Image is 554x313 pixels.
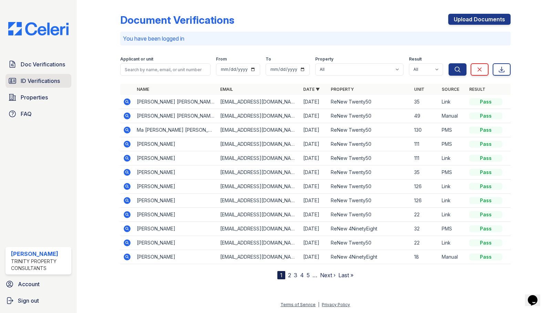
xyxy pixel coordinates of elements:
[300,180,328,194] td: [DATE]
[217,222,301,236] td: [EMAIL_ADDRESS][DOMAIN_NAME]
[300,151,328,165] td: [DATE]
[21,93,48,101] span: Properties
[134,109,217,123] td: [PERSON_NAME] [PERSON_NAME]
[217,165,301,180] td: [EMAIL_ADDRESS][DOMAIN_NAME]
[134,165,217,180] td: [PERSON_NAME]
[469,87,485,92] a: Result
[217,236,301,250] td: [EMAIL_ADDRESS][DOMAIN_NAME]
[137,87,149,92] a: Name
[134,180,217,194] td: [PERSON_NAME]
[469,98,502,105] div: Pass
[469,112,502,119] div: Pass
[322,302,350,307] a: Privacy Policy
[328,109,411,123] td: ReNew Twenty50
[217,208,301,222] td: [EMAIL_ADDRESS][DOMAIN_NAME]
[300,250,328,264] td: [DATE]
[217,180,301,194] td: [EMAIL_ADDRESS][DOMAIN_NAME]
[338,272,353,279] a: Last »
[318,302,319,307] div: |
[6,57,71,71] a: Doc Verifications
[469,211,502,218] div: Pass
[300,165,328,180] td: [DATE]
[331,87,354,92] a: Property
[411,250,439,264] td: 18
[439,95,466,109] td: Link
[439,137,466,151] td: PMS
[439,123,466,137] td: PMS
[328,208,411,222] td: ReNew Twenty50
[328,123,411,137] td: ReNew Twenty50
[411,180,439,194] td: 126
[21,77,60,85] span: ID Verifications
[439,222,466,236] td: PMS
[439,236,466,250] td: Link
[300,137,328,151] td: [DATE]
[217,95,301,109] td: [EMAIL_ADDRESS][DOMAIN_NAME]
[21,110,32,118] span: FAQ
[220,87,233,92] a: Email
[217,194,301,208] td: [EMAIL_ADDRESS][DOMAIN_NAME]
[328,250,411,264] td: ReNew 4NinetyEight
[439,151,466,165] td: Link
[525,285,547,306] iframe: chat widget
[11,258,69,272] div: Trinity Property Consultants
[217,250,301,264] td: [EMAIL_ADDRESS][DOMAIN_NAME]
[328,151,411,165] td: ReNew Twenty50
[216,56,227,62] label: From
[18,296,39,305] span: Sign out
[469,225,502,232] div: Pass
[411,208,439,222] td: 22
[134,137,217,151] td: [PERSON_NAME]
[300,95,328,109] td: [DATE]
[409,56,422,62] label: Result
[469,253,502,260] div: Pass
[328,222,411,236] td: ReNew 4NinetyEight
[280,302,316,307] a: Terms of Service
[217,137,301,151] td: [EMAIL_ADDRESS][DOMAIN_NAME]
[439,165,466,180] td: PMS
[328,180,411,194] td: ReNew Twenty50
[294,272,297,279] a: 3
[3,294,74,307] a: Sign out
[411,137,439,151] td: 111
[469,169,502,176] div: Pass
[320,272,336,279] a: Next ›
[120,14,234,26] div: Document Verifications
[315,56,334,62] label: Property
[120,56,153,62] label: Applicant or unit
[300,236,328,250] td: [DATE]
[6,107,71,121] a: FAQ
[469,239,502,246] div: Pass
[307,272,310,279] a: 5
[411,109,439,123] td: 49
[134,208,217,222] td: [PERSON_NAME]
[469,183,502,190] div: Pass
[3,277,74,291] a: Account
[134,123,217,137] td: Ma [PERSON_NAME] [PERSON_NAME]
[411,151,439,165] td: 111
[18,280,40,288] span: Account
[6,74,71,88] a: ID Verifications
[411,123,439,137] td: 130
[300,109,328,123] td: [DATE]
[442,87,459,92] a: Source
[414,87,424,92] a: Unit
[277,271,285,279] div: 1
[300,208,328,222] td: [DATE]
[134,95,217,109] td: [PERSON_NAME] [PERSON_NAME]
[328,236,411,250] td: ReNew Twenty50
[411,194,439,208] td: 126
[328,95,411,109] td: ReNew Twenty50
[411,95,439,109] td: 35
[439,180,466,194] td: Link
[123,34,508,43] p: You have been logged in
[217,109,301,123] td: [EMAIL_ADDRESS][DOMAIN_NAME]
[328,194,411,208] td: ReNew Twenty50
[11,250,69,258] div: [PERSON_NAME]
[300,272,304,279] a: 4
[134,151,217,165] td: [PERSON_NAME]
[300,222,328,236] td: [DATE]
[300,194,328,208] td: [DATE]
[448,14,511,25] a: Upload Documents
